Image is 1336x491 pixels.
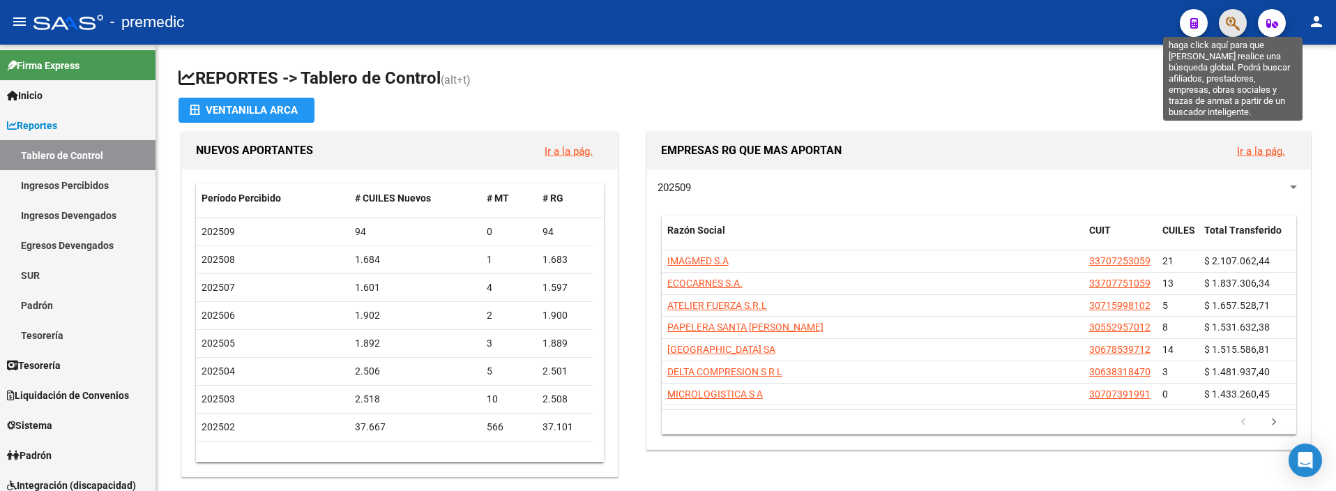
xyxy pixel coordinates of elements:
[190,98,303,123] div: Ventanilla ARCA
[202,226,235,237] span: 202509
[1162,225,1195,236] span: CUILES
[537,183,593,213] datatable-header-cell: # RG
[1089,300,1151,311] span: 30715998102
[1204,278,1270,289] span: $ 1.837.306,34
[542,335,587,352] div: 1.889
[1089,278,1151,289] span: 33707751059
[542,419,587,435] div: 37.101
[1237,145,1285,158] a: Ir a la pág.
[487,391,531,407] div: 10
[487,224,531,240] div: 0
[202,393,235,405] span: 202503
[196,183,349,213] datatable-header-cell: Período Percibido
[1162,255,1174,266] span: 21
[658,181,691,194] span: 202509
[202,310,235,321] span: 202506
[667,300,767,311] span: ATELIER FUERZA S.R.L
[355,335,476,352] div: 1.892
[487,335,531,352] div: 3
[1230,415,1257,430] a: go to previous page
[7,448,52,463] span: Padrón
[355,419,476,435] div: 37.667
[355,192,431,204] span: # CUILES Nuevos
[1204,366,1270,377] span: $ 1.481.937,40
[1162,366,1168,377] span: 3
[1157,216,1199,262] datatable-header-cell: CUILES
[7,118,57,133] span: Reportes
[1204,388,1270,400] span: $ 1.433.260,45
[7,58,79,73] span: Firma Express
[355,224,476,240] div: 94
[1162,344,1174,355] span: 14
[1204,225,1282,236] span: Total Transferido
[662,216,1084,262] datatable-header-cell: Razón Social
[355,308,476,324] div: 1.902
[487,308,531,324] div: 2
[349,183,482,213] datatable-header-cell: # CUILES Nuevos
[1162,388,1168,400] span: 0
[542,192,563,204] span: # RG
[1308,13,1325,30] mat-icon: person
[487,252,531,268] div: 1
[542,391,587,407] div: 2.508
[1204,344,1270,355] span: $ 1.515.586,81
[110,7,185,38] span: - premedic
[202,254,235,265] span: 202508
[1199,216,1296,262] datatable-header-cell: Total Transferido
[202,192,281,204] span: Período Percibido
[667,322,823,333] span: PAPELERA SANTA [PERSON_NAME]
[667,344,775,355] span: [GEOGRAPHIC_DATA] SA
[355,391,476,407] div: 2.518
[202,365,235,377] span: 202504
[542,308,587,324] div: 1.900
[1162,300,1168,311] span: 5
[487,363,531,379] div: 5
[1089,366,1151,377] span: 30638318470
[1226,138,1296,164] button: Ir a la pág.
[7,388,129,403] span: Liquidación de Convenios
[1204,300,1270,311] span: $ 1.657.528,71
[1162,278,1174,289] span: 13
[542,224,587,240] div: 94
[1084,216,1157,262] datatable-header-cell: CUIT
[179,98,314,123] button: Ventanilla ARCA
[7,88,43,103] span: Inicio
[487,419,531,435] div: 566
[441,73,471,86] span: (alt+t)
[196,144,313,157] span: NUEVOS APORTANTES
[202,338,235,349] span: 202505
[667,388,763,400] span: MICROLOGISTICA S A
[202,282,235,293] span: 202507
[667,278,743,289] span: ECOCARNES S.A.
[7,418,52,433] span: Sistema
[355,252,476,268] div: 1.684
[545,145,593,158] a: Ir a la pág.
[1204,322,1270,333] span: $ 1.531.632,38
[667,255,729,266] span: IMAGMED S.A
[487,192,509,204] span: # MT
[1089,344,1151,355] span: 30678539712
[1089,225,1111,236] span: CUIT
[667,366,782,377] span: DELTA COMPRESION S R L
[202,421,235,432] span: 202502
[542,280,587,296] div: 1.597
[667,225,725,236] span: Razón Social
[1089,255,1151,266] span: 33707253059
[355,280,476,296] div: 1.601
[7,358,61,373] span: Tesorería
[179,67,1314,91] h1: REPORTES -> Tablero de Control
[1089,322,1151,333] span: 30552957012
[1261,415,1287,430] a: go to next page
[1089,388,1151,400] span: 30707391991
[542,252,587,268] div: 1.683
[11,13,28,30] mat-icon: menu
[661,144,842,157] span: EMPRESAS RG QUE MAS APORTAN
[1289,444,1322,477] div: Open Intercom Messenger
[1204,255,1270,266] span: $ 2.107.062,44
[533,138,604,164] button: Ir a la pág.
[487,280,531,296] div: 4
[355,363,476,379] div: 2.506
[1162,322,1168,333] span: 8
[542,363,587,379] div: 2.501
[481,183,537,213] datatable-header-cell: # MT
